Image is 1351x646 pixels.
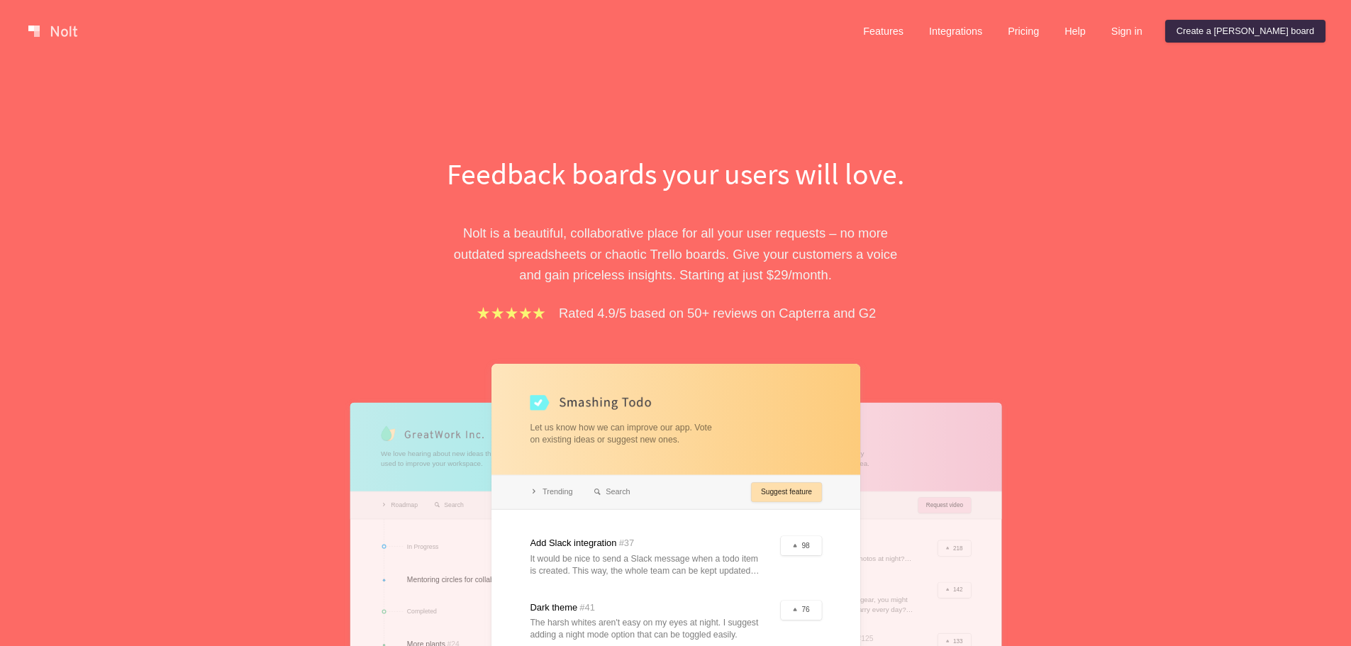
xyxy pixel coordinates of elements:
[1053,20,1097,43] a: Help
[559,303,876,323] p: Rated 4.9/5 based on 50+ reviews on Capterra and G2
[475,305,547,321] img: stars.b067e34983.png
[918,20,994,43] a: Integrations
[1165,20,1325,43] a: Create a [PERSON_NAME] board
[1100,20,1154,43] a: Sign in
[431,153,921,194] h1: Feedback boards your users will love.
[431,223,921,285] p: Nolt is a beautiful, collaborative place for all your user requests – no more outdated spreadshee...
[996,20,1050,43] a: Pricing
[852,20,915,43] a: Features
